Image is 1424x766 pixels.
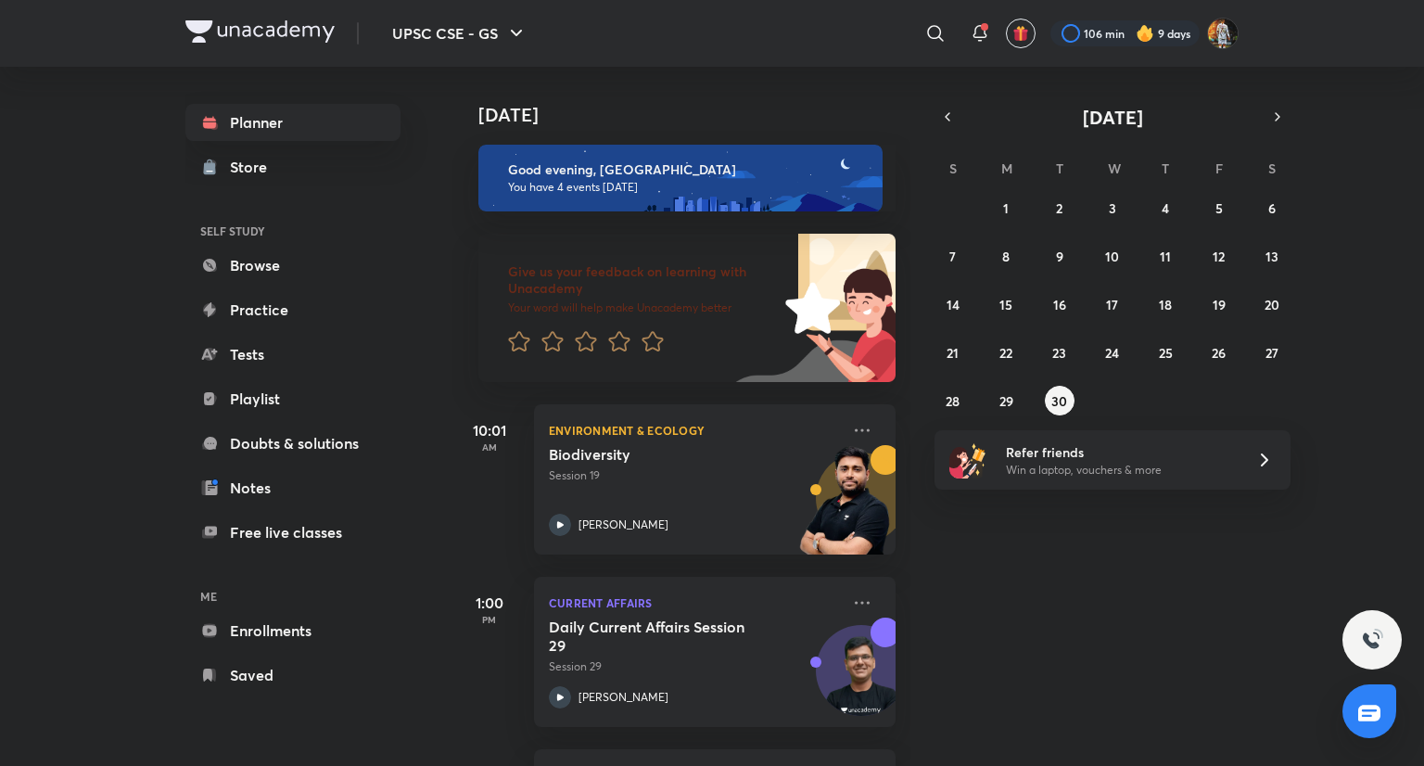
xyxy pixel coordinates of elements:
[549,445,780,464] h5: Biodiversity
[1204,193,1234,223] button: September 5, 2025
[1003,199,1009,217] abbr: September 1, 2025
[1204,338,1234,367] button: September 26, 2025
[185,215,400,247] h6: SELF STUDY
[185,657,400,694] a: Saved
[949,441,986,479] img: referral
[960,104,1265,130] button: [DATE]
[185,336,400,373] a: Tests
[185,20,335,43] img: Company Logo
[185,104,400,141] a: Planner
[185,425,400,462] a: Doubts & solutions
[549,467,840,484] p: Session 19
[1083,105,1143,130] span: [DATE]
[185,291,400,328] a: Practice
[991,193,1021,223] button: September 1, 2025
[1268,160,1276,177] abbr: Saturday
[185,514,400,551] a: Free live classes
[185,469,400,506] a: Notes
[1098,241,1127,271] button: September 10, 2025
[817,635,906,724] img: Avatar
[1045,289,1074,319] button: September 16, 2025
[1265,248,1278,265] abbr: September 13, 2025
[1056,248,1063,265] abbr: September 9, 2025
[1207,18,1239,49] img: Prakhar Singh
[1001,160,1012,177] abbr: Monday
[1006,462,1234,479] p: Win a laptop, vouchers & more
[452,419,527,441] h5: 10:01
[949,160,957,177] abbr: Sunday
[1105,344,1119,362] abbr: September 24, 2025
[1105,248,1119,265] abbr: September 10, 2025
[999,296,1012,313] abbr: September 15, 2025
[1151,338,1180,367] button: September 25, 2025
[381,15,539,52] button: UPSC CSE - GS
[578,517,668,533] p: [PERSON_NAME]
[1151,289,1180,319] button: September 18, 2025
[508,180,866,195] p: You have 4 events [DATE]
[452,614,527,625] p: PM
[1162,160,1169,177] abbr: Thursday
[1257,193,1287,223] button: September 6, 2025
[938,241,968,271] button: September 7, 2025
[1006,19,1036,48] button: avatar
[1108,160,1121,177] abbr: Wednesday
[1045,241,1074,271] button: September 9, 2025
[1045,338,1074,367] button: September 23, 2025
[549,658,840,675] p: Session 29
[1160,248,1171,265] abbr: September 11, 2025
[1215,199,1223,217] abbr: September 5, 2025
[185,612,400,649] a: Enrollments
[794,445,896,573] img: unacademy
[991,289,1021,319] button: September 15, 2025
[578,689,668,706] p: [PERSON_NAME]
[1012,25,1029,42] img: avatar
[1265,296,1279,313] abbr: September 20, 2025
[1136,24,1154,43] img: streak
[185,380,400,417] a: Playlist
[1006,442,1234,462] h6: Refer friends
[185,581,400,612] h6: ME
[452,441,527,453] p: AM
[949,248,956,265] abbr: September 7, 2025
[1162,199,1169,217] abbr: September 4, 2025
[999,344,1012,362] abbr: September 22, 2025
[508,263,779,297] h6: Give us your feedback on learning with Unacademy
[991,338,1021,367] button: September 22, 2025
[1204,241,1234,271] button: September 12, 2025
[938,386,968,415] button: September 28, 2025
[1215,160,1223,177] abbr: Friday
[946,392,960,410] abbr: September 28, 2025
[185,247,400,284] a: Browse
[1109,199,1116,217] abbr: September 3, 2025
[508,161,866,178] h6: Good evening, [GEOGRAPHIC_DATA]
[1051,392,1067,410] abbr: September 30, 2025
[1268,199,1276,217] abbr: September 6, 2025
[1052,344,1066,362] abbr: September 23, 2025
[1098,193,1127,223] button: September 3, 2025
[991,386,1021,415] button: September 29, 2025
[1265,344,1278,362] abbr: September 27, 2025
[1056,160,1063,177] abbr: Tuesday
[1213,296,1226,313] abbr: September 19, 2025
[230,156,278,178] div: Store
[549,592,840,614] p: Current Affairs
[1159,344,1173,362] abbr: September 25, 2025
[1106,296,1118,313] abbr: September 17, 2025
[1056,199,1062,217] abbr: September 2, 2025
[478,104,914,126] h4: [DATE]
[1151,193,1180,223] button: September 4, 2025
[1098,289,1127,319] button: September 17, 2025
[947,344,959,362] abbr: September 21, 2025
[1159,296,1172,313] abbr: September 18, 2025
[1098,338,1127,367] button: September 24, 2025
[1053,296,1066,313] abbr: September 16, 2025
[1204,289,1234,319] button: September 19, 2025
[947,296,960,313] abbr: September 14, 2025
[999,392,1013,410] abbr: September 29, 2025
[1213,248,1225,265] abbr: September 12, 2025
[508,300,779,315] p: Your word will help make Unacademy better
[478,145,883,211] img: evening
[938,289,968,319] button: September 14, 2025
[1257,241,1287,271] button: September 13, 2025
[938,338,968,367] button: September 21, 2025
